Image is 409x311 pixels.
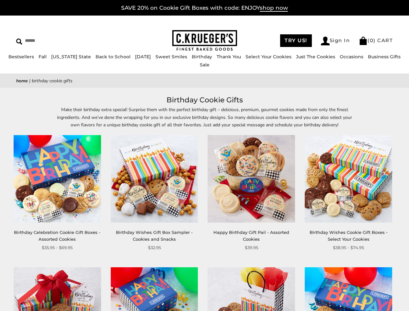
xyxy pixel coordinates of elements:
a: Business Gifts [368,54,401,60]
a: Home [16,78,28,84]
img: C.KRUEGER'S [172,30,237,51]
span: $35.95 - $69.95 [42,244,73,251]
a: SAVE 20% on Cookie Gift Boxes with code: ENJOYshop now [121,5,288,12]
a: Sweet Smiles [155,54,187,60]
img: Birthday Celebration Cookie Gift Boxes - Assorted Cookies [14,135,101,223]
img: Birthday Wishes Cookie Gift Boxes - Select Your Cookies [305,135,392,223]
span: $32.95 [148,244,161,251]
a: Fall [39,54,47,60]
a: Thank You [217,54,241,60]
span: $39.95 [245,244,258,251]
a: Bestsellers [8,54,34,60]
span: 0 [370,37,374,43]
a: Birthday Wishes Gift Box Sampler - Cookies and Snacks [116,230,193,242]
a: Sale [200,62,210,68]
a: Birthday Celebration Cookie Gift Boxes - Assorted Cookies [14,230,100,242]
span: Birthday Cookie Gifts [32,78,73,84]
a: Birthday [192,54,212,60]
img: Search [16,39,22,45]
a: Happy Birthday Gift Pail - Assorted Cookies [213,230,289,242]
h1: Birthday Cookie Gifts [26,94,383,106]
a: TRY US! [280,34,312,47]
span: $38.95 - $74.95 [333,244,364,251]
img: Bag [359,37,368,45]
a: (0) CART [359,37,393,43]
span: shop now [260,5,288,12]
img: Account [321,37,330,45]
a: Back to School [96,54,131,60]
a: Birthday Wishes Cookie Gift Boxes - Select Your Cookies [310,230,388,242]
img: Happy Birthday Gift Pail - Assorted Cookies [208,135,295,223]
a: Occasions [340,54,363,60]
a: [DATE] [135,54,151,60]
a: Sign In [321,37,350,45]
img: Birthday Wishes Gift Box Sampler - Cookies and Snacks [111,135,198,223]
nav: breadcrumbs [16,77,393,85]
span: | [29,78,30,84]
a: [US_STATE] State [51,54,91,60]
a: Just The Cookies [296,54,335,60]
a: Select Your Cookies [245,54,291,60]
p: Make their birthday extra special! Surprise them with the perfect birthday gift – delicious, prem... [56,106,354,128]
input: Search [16,36,102,46]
